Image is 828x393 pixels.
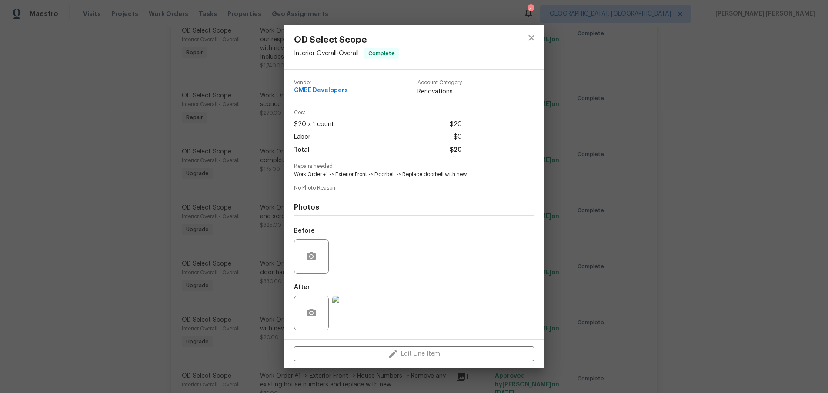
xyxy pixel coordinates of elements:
span: Account Category [417,80,462,86]
span: CMBE Developers [294,87,348,94]
h5: After [294,284,310,290]
span: Cost [294,110,462,116]
h5: Before [294,228,315,234]
span: Labor [294,131,310,143]
span: $0 [454,131,462,143]
span: OD Select Scope [294,35,399,45]
h4: Photos [294,203,534,212]
span: Renovations [417,87,462,96]
span: No Photo Reason [294,185,534,191]
span: $20 [450,118,462,131]
span: Total [294,144,310,157]
span: Work Order #1 -> Exterior Front -> Doorbell -> Replace doorbell with new [294,171,510,178]
span: Repairs needed [294,163,534,169]
span: Interior Overall - Overall [294,50,359,56]
span: $20 x 1 count [294,118,334,131]
div: 4 [528,5,534,14]
span: $20 [450,144,462,157]
span: Vendor [294,80,348,86]
span: Complete [365,49,398,58]
button: close [521,27,542,48]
